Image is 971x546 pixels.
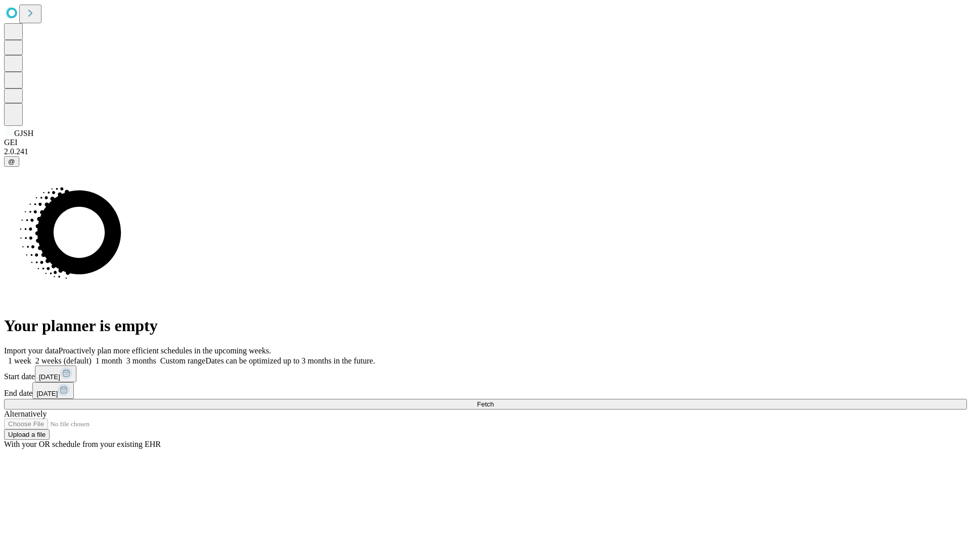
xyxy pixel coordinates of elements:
span: Alternatively [4,409,47,418]
span: [DATE] [36,390,58,397]
button: [DATE] [32,382,74,399]
div: GEI [4,138,967,147]
button: Fetch [4,399,967,409]
span: Import your data [4,346,59,355]
span: With your OR schedule from your existing EHR [4,440,161,448]
span: @ [8,158,15,165]
span: 1 week [8,356,31,365]
span: Custom range [160,356,205,365]
button: [DATE] [35,366,76,382]
button: Upload a file [4,429,50,440]
span: Proactively plan more efficient schedules in the upcoming weeks. [59,346,271,355]
span: [DATE] [39,373,60,381]
span: 3 months [126,356,156,365]
button: @ [4,156,19,167]
span: Fetch [477,400,494,408]
h1: Your planner is empty [4,316,967,335]
span: 1 month [96,356,122,365]
div: Start date [4,366,967,382]
span: 2 weeks (default) [35,356,92,365]
div: End date [4,382,967,399]
span: Dates can be optimized up to 3 months in the future. [205,356,375,365]
span: GJSH [14,129,33,138]
div: 2.0.241 [4,147,967,156]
